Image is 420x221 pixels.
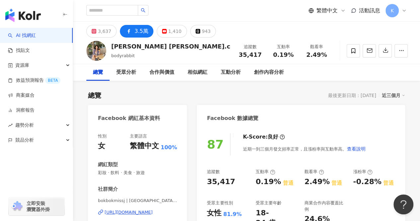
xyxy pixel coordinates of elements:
[353,177,381,187] div: -0.28%
[15,118,34,133] span: 趨勢分析
[98,209,177,215] a: [URL][DOMAIN_NAME]
[243,133,285,141] div: K-Score :
[188,68,208,76] div: 相似網紅
[8,107,35,114] a: 洞察報告
[237,44,263,50] div: 追蹤數
[141,8,145,13] span: search
[98,115,160,122] div: Facebook 網紅基本資料
[149,68,174,76] div: 合作與價值
[8,77,60,84] a: 效益預測報告BETA
[88,91,101,100] div: 總覽
[93,68,103,76] div: 總覽
[8,32,36,39] a: searchAI 找網紅
[130,141,159,151] div: 繁體中文
[239,51,262,58] span: 35,417
[202,27,211,36] div: 943
[15,133,34,148] span: 競品分析
[256,169,275,175] div: 互動率
[304,169,324,175] div: 觀看率
[15,58,29,73] span: 資源庫
[328,93,376,98] div: 最後更新日期：[DATE]
[134,27,148,36] div: 3.5萬
[98,198,177,204] span: bokbokmissj | [GEOGRAPHIC_DATA] X Taiwan [PERSON_NAME]的養育進行式 | bokbokmissj
[207,177,235,187] div: 35,417
[120,25,153,38] button: 3.5萬
[304,177,330,187] div: 2.49%
[254,68,284,76] div: 創作內容分析
[271,44,296,50] div: 互動率
[390,7,393,14] span: K
[168,27,182,36] div: 1,410
[105,209,153,215] div: [URL][DOMAIN_NAME]
[347,146,365,152] span: 查看說明
[304,44,329,50] div: 觀看率
[111,42,230,51] div: [PERSON_NAME] [PERSON_NAME].c
[223,211,242,218] div: 81.9%
[111,53,135,58] span: bodyrabbit
[382,91,405,100] div: 近三個月
[268,133,278,141] div: 良好
[11,201,24,212] img: chrome extension
[98,161,118,168] div: 網紅類型
[8,92,35,99] a: 商案媒合
[86,41,106,61] img: KOL Avatar
[331,179,342,187] div: 普通
[256,200,282,206] div: 受眾主要年齡
[157,25,187,38] button: 1,410
[98,186,118,193] div: 社群簡介
[98,170,177,176] span: 彩妝 · 飲料 · 美食 · 旅遊
[207,200,233,206] div: 受眾主要性別
[304,200,347,212] div: 商業合作內容覆蓋比例
[353,169,373,175] div: 漲粉率
[243,142,366,156] div: 近期一到三個月發文頻率正常，且漲粉率與互動率高。
[207,208,221,218] div: 女性
[27,200,50,212] span: 立即安裝 瀏覽器外掛
[283,179,293,187] div: 普通
[98,133,107,139] div: 性別
[306,52,327,58] span: 2.49%
[8,47,30,54] a: 找貼文
[5,9,41,22] img: logo
[207,138,223,151] div: 87
[273,52,294,58] span: 0.19%
[256,177,281,187] div: 0.19%
[383,179,394,187] div: 普通
[393,194,413,214] iframe: Help Scout Beacon - Open
[98,27,111,36] div: 3,637
[8,123,13,128] span: rise
[207,169,220,175] div: 追蹤數
[86,25,117,38] button: 3,637
[359,7,380,14] span: 活動訊息
[221,68,241,76] div: 互動分析
[316,7,338,14] span: 繁體中文
[346,142,366,156] button: 查看說明
[130,133,147,139] div: 主要語言
[161,144,177,151] span: 100%
[9,197,64,215] a: chrome extension立即安裝 瀏覽器外掛
[207,115,258,122] div: Facebook 數據總覽
[190,25,216,38] button: 943
[98,141,105,151] div: 女
[116,68,136,76] div: 受眾分析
